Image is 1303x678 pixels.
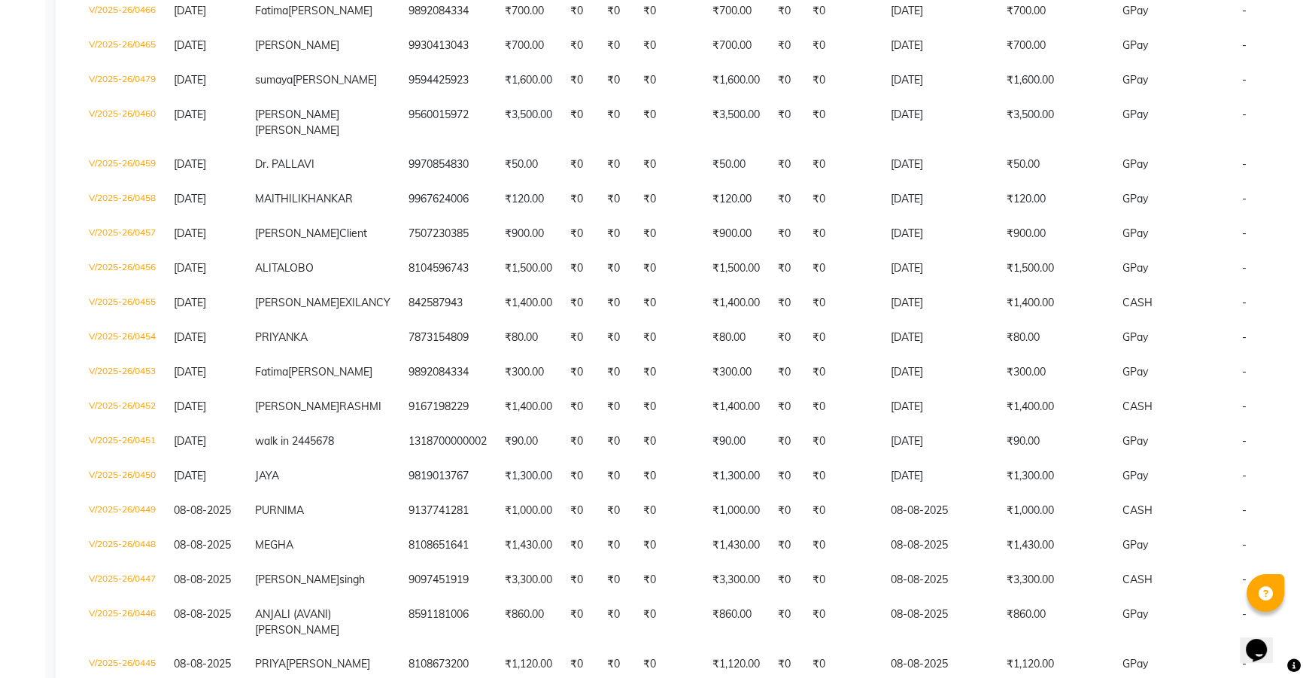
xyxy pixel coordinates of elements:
[769,147,803,182] td: ₹0
[634,286,703,321] td: ₹0
[998,390,1113,424] td: ₹1,400.00
[769,251,803,286] td: ₹0
[998,563,1113,597] td: ₹3,300.00
[803,98,882,147] td: ₹0
[769,98,803,147] td: ₹0
[703,390,769,424] td: ₹1,400.00
[301,192,353,205] span: KHANKAR
[634,217,703,251] td: ₹0
[634,29,703,63] td: ₹0
[769,217,803,251] td: ₹0
[80,182,165,217] td: V/2025-26/0458
[496,63,561,98] td: ₹1,600.00
[703,424,769,459] td: ₹90.00
[561,355,598,390] td: ₹0
[882,528,998,563] td: 08-08-2025
[1122,469,1148,482] span: GPay
[703,217,769,251] td: ₹900.00
[80,459,165,494] td: V/2025-26/0450
[399,286,496,321] td: 842587943
[255,400,339,413] span: [PERSON_NAME]
[1242,73,1247,87] span: -
[80,217,165,251] td: V/2025-26/0457
[769,390,803,424] td: ₹0
[882,29,998,63] td: [DATE]
[598,321,634,355] td: ₹0
[803,182,882,217] td: ₹0
[803,355,882,390] td: ₹0
[339,296,390,309] span: EXILANCY
[598,459,634,494] td: ₹0
[634,147,703,182] td: ₹0
[174,38,206,52] span: [DATE]
[496,424,561,459] td: ₹90.00
[1122,607,1148,621] span: GPay
[399,355,496,390] td: 9892084334
[496,286,561,321] td: ₹1,400.00
[255,469,279,482] span: JAYA
[882,217,998,251] td: [DATE]
[998,147,1113,182] td: ₹50.00
[1242,330,1247,344] span: -
[288,4,372,17] span: [PERSON_NAME]
[399,147,496,182] td: 9970854830
[561,286,598,321] td: ₹0
[1122,538,1148,552] span: GPay
[882,424,998,459] td: [DATE]
[634,251,703,286] td: ₹0
[803,147,882,182] td: ₹0
[703,147,769,182] td: ₹50.00
[399,217,496,251] td: 7507230385
[803,321,882,355] td: ₹0
[998,98,1113,147] td: ₹3,500.00
[255,434,334,448] span: walk in 2445678
[561,597,598,647] td: ₹0
[255,192,301,205] span: MAITHILI
[1122,38,1148,52] span: GPay
[255,108,339,121] span: [PERSON_NAME]
[80,251,165,286] td: V/2025-26/0456
[255,365,288,379] span: Fatima
[998,63,1113,98] td: ₹1,600.00
[634,182,703,217] td: ₹0
[174,573,231,586] span: 08-08-2025
[598,424,634,459] td: ₹0
[1242,469,1247,482] span: -
[803,63,882,98] td: ₹0
[1122,503,1153,517] span: CASH
[561,182,598,217] td: ₹0
[598,147,634,182] td: ₹0
[634,63,703,98] td: ₹0
[80,424,165,459] td: V/2025-26/0451
[1240,618,1288,663] iframe: chat widget
[255,538,293,552] span: MEGHA
[561,321,598,355] td: ₹0
[882,563,998,597] td: 08-08-2025
[634,355,703,390] td: ₹0
[286,657,370,670] span: [PERSON_NAME]
[882,321,998,355] td: [DATE]
[769,286,803,321] td: ₹0
[255,573,339,586] span: [PERSON_NAME]
[1242,4,1247,17] span: -
[1122,157,1148,171] span: GPay
[598,528,634,563] td: ₹0
[561,147,598,182] td: ₹0
[1242,296,1247,309] span: -
[496,29,561,63] td: ₹700.00
[255,657,286,670] span: PRIYA
[561,390,598,424] td: ₹0
[1242,192,1247,205] span: -
[174,192,206,205] span: [DATE]
[561,563,598,597] td: ₹0
[598,251,634,286] td: ₹0
[703,528,769,563] td: ₹1,430.00
[80,528,165,563] td: V/2025-26/0448
[1122,365,1148,379] span: GPay
[399,390,496,424] td: 9167198229
[399,563,496,597] td: 9097451919
[496,355,561,390] td: ₹300.00
[255,623,339,637] span: [PERSON_NAME]
[803,459,882,494] td: ₹0
[803,251,882,286] td: ₹0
